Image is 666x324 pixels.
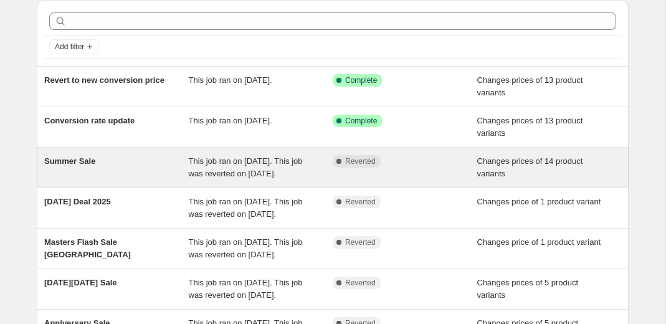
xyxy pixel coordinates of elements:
span: [DATE][DATE] Sale [44,278,117,287]
span: Changes price of 1 product variant [477,237,601,247]
span: Summer Sale [44,156,95,166]
span: Changes prices of 14 product variants [477,156,583,178]
span: [DATE] Deal 2025 [44,197,111,206]
span: Complete [345,116,377,126]
span: Changes prices of 13 product variants [477,116,583,138]
span: Conversion rate update [44,116,135,125]
span: This job ran on [DATE]. [189,116,272,125]
span: Changes prices of 5 product variants [477,278,579,300]
span: This job ran on [DATE]. This job was reverted on [DATE]. [189,237,303,259]
span: Revert to new conversion price [44,75,164,85]
span: Changes price of 1 product variant [477,197,601,206]
span: Reverted [345,197,376,207]
span: This job ran on [DATE]. This job was reverted on [DATE]. [189,197,303,219]
span: Reverted [345,278,376,288]
span: This job ran on [DATE]. This job was reverted on [DATE]. [189,278,303,300]
span: Reverted [345,156,376,166]
button: Add filter [49,39,99,54]
span: Add filter [55,42,84,52]
span: Complete [345,75,377,85]
span: Changes prices of 13 product variants [477,75,583,97]
span: This job ran on [DATE]. [189,75,272,85]
span: Reverted [345,237,376,247]
span: This job ran on [DATE]. This job was reverted on [DATE]. [189,156,303,178]
span: Masters Flash Sale [GEOGRAPHIC_DATA] [44,237,131,259]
